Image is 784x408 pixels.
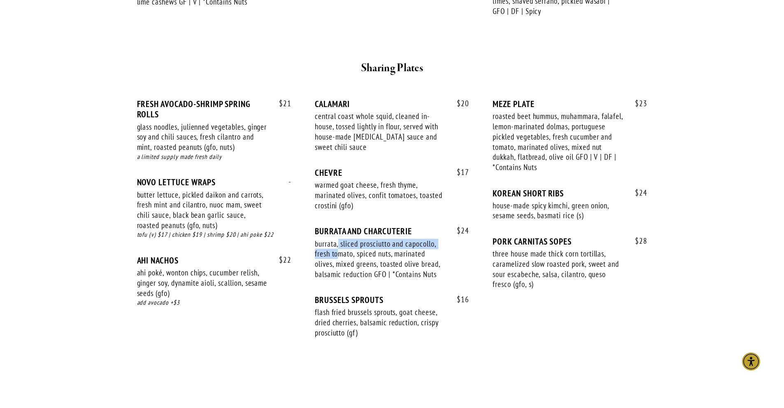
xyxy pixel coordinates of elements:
[627,236,647,246] span: 28
[457,167,461,177] span: $
[457,294,461,304] span: $
[137,255,291,266] div: AHI NACHOS
[137,298,291,308] div: add avocado +$3
[137,190,268,231] div: butter lettuce, pickled daikon and carrots, fresh mint and cilantro, nuoc mam, sweet chili sauce,...
[361,61,423,75] strong: Sharing Plates
[493,201,623,221] div: house-made spicy kimchi, green onion, sesame seeds, basmati rice (s)
[271,255,291,265] span: 22
[137,122,268,152] div: glass noodles, julienned vegetables, ginger soy and chili sauces, fresh cilantro and mint, roaste...
[449,226,469,235] span: 24
[493,249,623,289] div: three house made thick corn tortillas, caramelized slow roasted pork, sweet and sour escabeche, s...
[315,180,446,210] div: warmed goat cheese, fresh thyme, marinated olives, confit tomatoes, toasted crostini (gfo)
[449,168,469,177] span: 17
[279,255,283,265] span: $
[627,99,647,108] span: 23
[742,352,760,371] div: Accessibility Menu
[315,111,446,152] div: central coast whole squid, cleaned in-house, tossed lightly in flour, served with house-made [MED...
[315,307,446,338] div: flash fried brussels sprouts, goat cheese, dried cherries, balsamic reduction, crispy prosciutto ...
[315,295,469,305] div: BRUSSELS SPROUTS
[627,188,647,198] span: 24
[449,295,469,304] span: 16
[315,239,446,280] div: burrata, sliced prosciutto and capocollo, fresh tomato, spiced nuts, marinated olives, mixed gree...
[137,268,268,298] div: ahi poké, wonton chips, cucumber relish, ginger soy, dynamite aioli, scallion, sesame seeds (gfo)
[635,188,639,198] span: $
[280,177,291,187] span: -
[635,98,639,108] span: $
[271,99,291,108] span: 21
[493,111,623,172] div: roasted beet hummus, muhammara, falafel, lemon-marinated dolmas, portuguese pickled vegetables, f...
[279,98,283,108] span: $
[315,226,469,236] div: BURRATA AND CHARCUTERIE
[315,168,469,178] div: CHEVRE
[493,188,647,198] div: KOREAN SHORT RIBS
[137,99,291,119] div: FRESH AVOCADO-SHRIMP SPRING ROLLS
[457,98,461,108] span: $
[493,236,647,247] div: PORK CARNITAS SOPES
[449,99,469,108] span: 20
[493,99,647,109] div: MEZE PLATE
[137,177,291,187] div: NOVO LETTUCE WRAPS
[137,230,291,240] div: tofu (v) $17 | chicken $19 | shrimp $20 | ahi poke $22
[137,152,291,162] div: a limited supply made fresh daily
[457,226,461,235] span: $
[315,99,469,109] div: CALAMARI
[635,236,639,246] span: $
